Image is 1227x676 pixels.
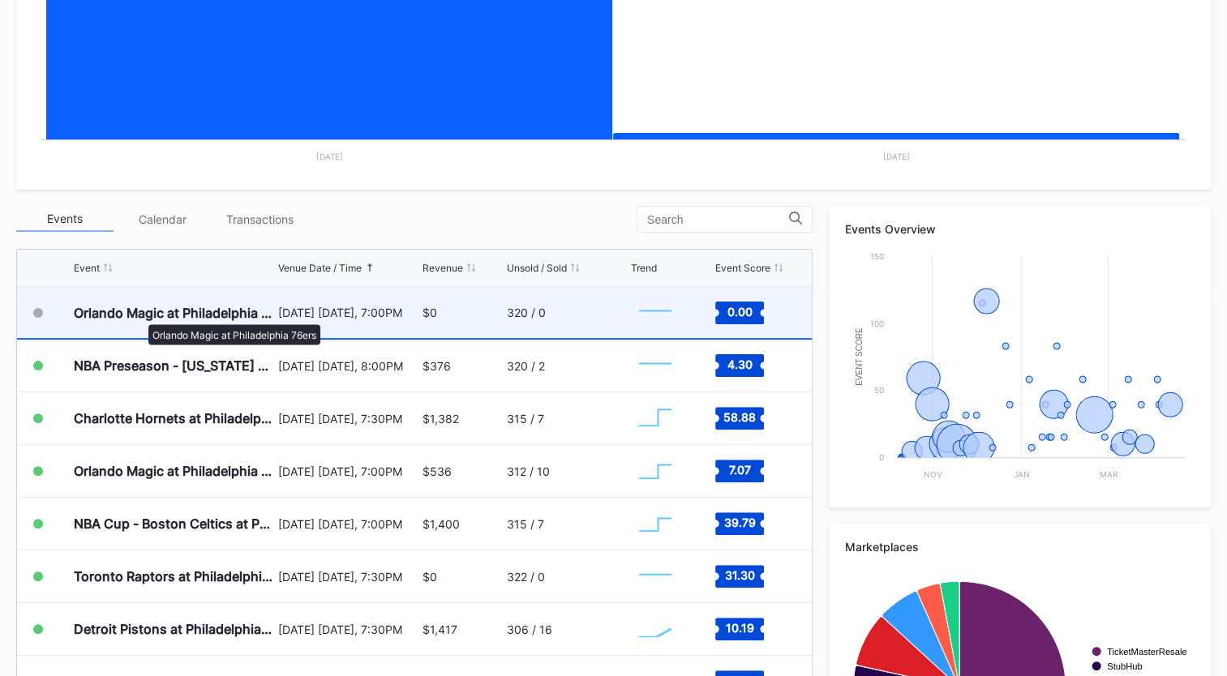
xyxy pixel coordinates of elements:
text: 10.19 [726,621,754,635]
div: Detroit Pistons at Philadelphia 76ers [74,621,274,637]
div: 315 / 7 [507,517,544,531]
div: 315 / 7 [507,412,544,426]
div: [DATE] [DATE], 7:00PM [278,306,418,319]
div: 306 / 16 [507,623,552,636]
div: $1,417 [423,623,457,636]
svg: Chart title [631,451,680,491]
div: 312 / 10 [507,464,550,478]
div: Unsold / Sold [507,262,567,274]
text: Event Score [855,327,864,386]
text: Jan [1014,469,1030,479]
div: $376 [423,359,451,373]
div: Event Score [715,262,770,274]
div: Charlotte Hornets at Philadelphia 76ers [74,410,274,426]
text: Nov [924,469,942,479]
div: [DATE] [DATE], 7:30PM [278,623,418,636]
div: NBA Preseason - [US_STATE] Timberwolves at Philadelphia 76ers [74,357,274,374]
text: 31.30 [725,568,755,582]
svg: Chart title [631,609,680,649]
svg: Chart title [631,398,680,439]
text: 58.88 [723,410,756,424]
text: 39.79 [724,516,756,529]
div: [DATE] [DATE], 7:30PM [278,412,418,426]
svg: Chart title [631,503,680,544]
text: 4.30 [727,357,753,371]
text: Mar [1100,469,1118,479]
div: Events Overview [845,222,1195,236]
div: [DATE] [DATE], 7:30PM [278,570,418,584]
div: Trend [631,262,657,274]
div: 320 / 2 [507,359,545,373]
text: 0.00 [727,304,753,318]
div: [DATE] [DATE], 7:00PM [278,464,418,478]
div: 320 / 0 [507,306,546,319]
div: Revenue [423,262,463,274]
div: Marketplaces [845,540,1195,554]
text: [DATE] [316,152,343,161]
div: 322 / 0 [507,570,545,584]
svg: Chart title [631,293,680,333]
div: Transactions [211,207,308,232]
text: 0 [879,452,884,462]
div: [DATE] [DATE], 8:00PM [278,359,418,373]
text: [DATE] [883,152,910,161]
svg: Chart title [631,345,680,386]
div: Venue Date / Time [278,262,362,274]
text: 50 [874,385,884,395]
svg: Chart title [631,556,680,597]
div: $0 [423,570,437,584]
div: [DATE] [DATE], 7:00PM [278,517,418,531]
div: NBA Cup - Boston Celtics at Philadelphia 76ers [74,516,274,532]
div: Events [16,207,114,232]
input: Search [647,213,789,226]
div: Calendar [114,207,211,232]
div: $0 [423,306,437,319]
svg: Chart title [845,248,1194,491]
div: Orlando Magic at Philadelphia 76ers [74,305,274,321]
div: Toronto Raptors at Philadelphia 76ers [74,568,274,584]
div: $536 [423,464,452,478]
div: Orlando Magic at Philadelphia 76ers [74,463,274,479]
text: 150 [870,251,884,261]
div: Event [74,262,100,274]
text: 7.07 [729,463,751,477]
text: 100 [870,319,884,328]
text: StubHub [1107,661,1143,671]
div: $1,382 [423,412,459,426]
text: TicketMasterResale [1107,647,1186,657]
div: $1,400 [423,517,460,531]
